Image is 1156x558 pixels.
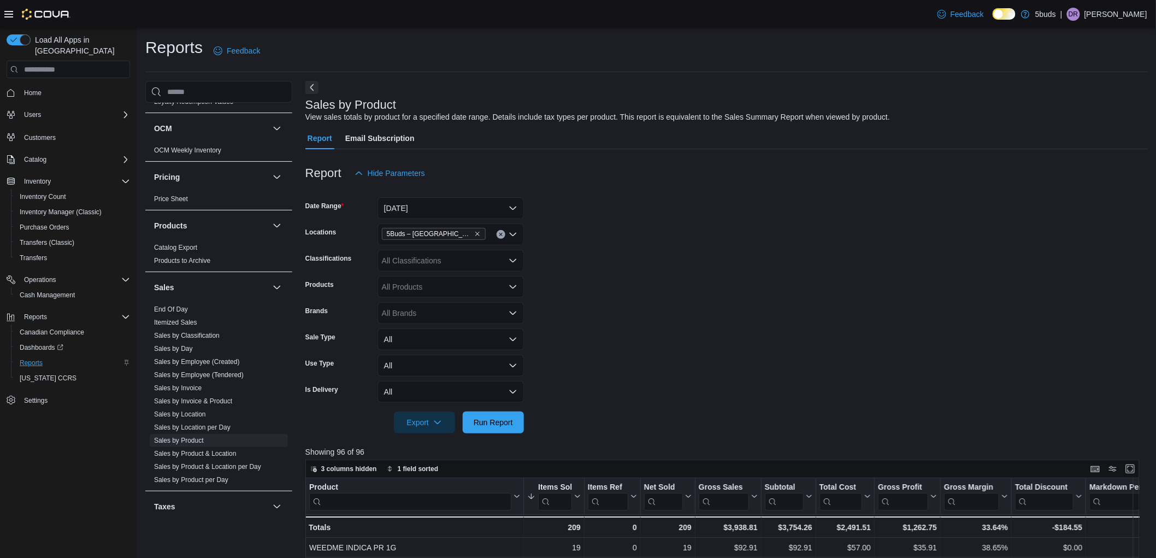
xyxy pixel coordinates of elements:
button: Catalog [20,153,51,166]
button: Products [154,220,268,231]
div: Gross Sales [699,483,749,493]
div: Net Sold [644,483,683,493]
span: Transfers [20,254,47,262]
a: Dashboards [11,340,134,355]
span: End Of Day [154,305,188,314]
button: Product [309,483,520,510]
a: Catalog Export [154,244,197,251]
a: [US_STATE] CCRS [15,372,81,385]
div: View sales totals by product for a specified date range. Details include tax types per product. T... [305,111,890,123]
span: Inventory Count [20,192,66,201]
h3: Sales by Product [305,98,396,111]
span: Feedback [227,45,260,56]
a: Itemized Sales [154,319,197,326]
div: Gross Margin [944,483,999,493]
label: Use Type [305,359,334,368]
button: Open list of options [509,256,517,265]
div: Product [309,483,511,493]
button: Home [2,85,134,101]
a: Cash Management [15,289,79,302]
a: Home [20,86,46,99]
span: Purchase Orders [20,223,69,232]
a: Sales by Product per Day [154,476,228,484]
button: Pricing [270,171,284,184]
span: Canadian Compliance [20,328,84,337]
span: Inventory [24,177,51,186]
h3: Taxes [154,501,175,512]
span: Operations [20,273,130,286]
span: Sales by Invoice [154,384,202,392]
h3: Sales [154,282,174,293]
div: Items Sold [538,483,572,510]
span: Sales by Location [154,410,206,419]
span: Inventory Count [15,190,130,203]
button: Reports [2,309,134,325]
a: Transfers [15,251,51,265]
div: $92.91 [765,541,812,554]
button: Taxes [154,501,268,512]
span: Sales by Classification [154,331,220,340]
span: Customers [24,133,56,142]
button: Total Cost [819,483,871,510]
span: Catalog Export [154,243,197,252]
span: Reports [24,313,47,321]
span: Email Subscription [345,127,415,149]
div: Pricing [145,192,292,210]
a: Sales by Employee (Created) [154,358,240,366]
button: OCM [270,122,284,135]
button: Reports [11,355,134,371]
div: 209 [644,521,692,534]
button: Pricing [154,172,268,183]
div: Net Sold [644,483,683,510]
p: | [1060,8,1063,21]
div: Sales [145,303,292,491]
div: $2,491.51 [819,521,871,534]
span: Itemized Sales [154,318,197,327]
p: [PERSON_NAME] [1084,8,1147,21]
span: [US_STATE] CCRS [20,374,76,383]
label: Brands [305,307,328,315]
h3: OCM [154,123,172,134]
span: Reports [20,359,43,367]
button: Run Report [463,412,524,433]
div: Dawn Richmond [1067,8,1080,21]
span: Sales by Product & Location per Day [154,462,261,471]
button: Display options [1106,462,1119,475]
button: Export [394,412,455,433]
span: Transfers [15,251,130,265]
div: 38.65% [944,541,1008,554]
span: Sales by Product & Location [154,449,237,458]
span: Purchase Orders [15,221,130,234]
div: Product [309,483,511,510]
div: 209 [527,521,581,534]
button: Open list of options [509,283,517,291]
a: Sales by Employee (Tendered) [154,371,244,379]
button: Products [270,219,284,232]
button: [DATE] [378,197,524,219]
button: Open list of options [509,230,517,239]
div: WEEDME INDICA PR 1G [309,541,520,554]
button: Hide Parameters [350,162,429,184]
button: Keyboard shortcuts [1089,462,1102,475]
div: -$184.55 [1015,521,1082,534]
button: Net Sold [644,483,692,510]
button: Reports [20,310,51,324]
button: Items Sold [527,483,581,510]
label: Locations [305,228,337,237]
div: Gross Profit [878,483,928,510]
span: Reports [20,310,130,324]
button: Remove 5Buds – North Battleford from selection in this group [474,231,481,237]
span: Cash Management [20,291,75,299]
div: Gross Sales [699,483,749,510]
span: Sales by Location per Day [154,423,231,432]
label: Classifications [305,254,352,263]
span: 5Buds – [GEOGRAPHIC_DATA] [387,228,472,239]
div: Total Discount [1015,483,1074,510]
button: Gross Margin [944,483,1008,510]
a: Sales by Invoice & Product [154,397,232,405]
div: Gross Profit [878,483,928,493]
button: Canadian Compliance [11,325,134,340]
div: Items Ref [588,483,628,510]
span: Sales by Product per Day [154,475,228,484]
